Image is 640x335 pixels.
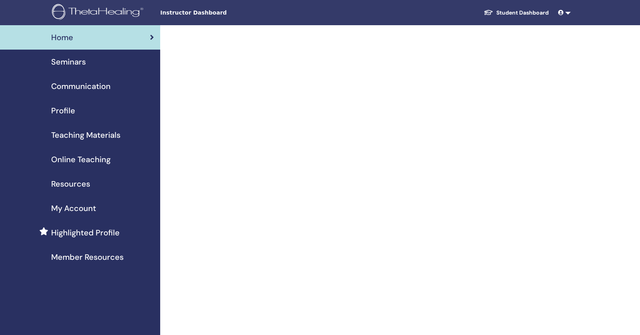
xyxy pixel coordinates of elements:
span: Online Teaching [51,154,111,165]
span: Instructor Dashboard [160,9,278,17]
a: Student Dashboard [477,6,555,20]
img: graduation-cap-white.svg [484,9,493,16]
span: Home [51,31,73,43]
img: logo.png [52,4,146,22]
span: My Account [51,202,96,214]
span: Resources [51,178,90,190]
span: Profile [51,105,75,117]
span: Highlighted Profile [51,227,120,239]
span: Communication [51,80,111,92]
span: Seminars [51,56,86,68]
span: Teaching Materials [51,129,120,141]
span: Member Resources [51,251,124,263]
